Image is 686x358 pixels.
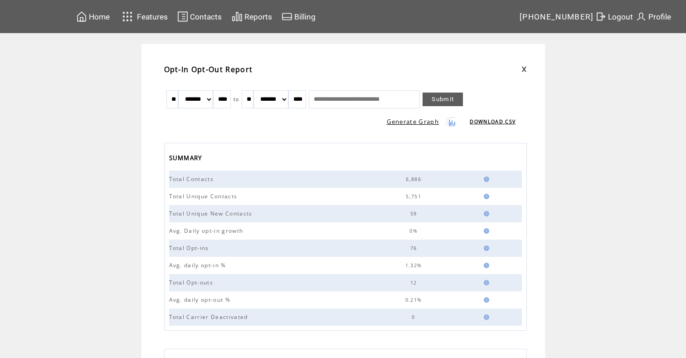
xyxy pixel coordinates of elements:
a: Generate Graph [387,118,439,126]
img: contacts.svg [177,11,188,22]
img: profile.svg [636,11,647,22]
span: 6,886 [406,176,423,182]
span: Logout [608,12,633,21]
span: 5,751 [406,193,423,200]
img: help.gif [481,263,489,268]
span: 0% [409,228,420,234]
a: DOWNLOAD CSV [470,118,516,125]
img: help.gif [481,194,489,199]
span: Total Opt-ins [169,244,211,252]
span: Avg. daily opt-in % [169,261,229,269]
img: help.gif [481,245,489,251]
span: Total Opt-outs [169,279,216,286]
img: help.gif [481,177,489,182]
a: Profile [634,10,672,24]
span: Avg. Daily opt-in growth [169,227,246,235]
img: help.gif [481,228,489,234]
a: Submit [423,93,463,106]
span: 0 [412,314,417,320]
img: creidtcard.svg [282,11,292,22]
span: 1.32% [405,262,424,269]
img: exit.svg [595,11,606,22]
img: help.gif [481,211,489,216]
span: Features [137,12,168,21]
span: SUMMARY [169,152,204,167]
img: chart.svg [232,11,243,22]
a: Home [75,10,111,24]
span: Profile [648,12,671,21]
img: help.gif [481,280,489,285]
a: Billing [280,10,317,24]
span: Total Contacts [169,175,216,183]
a: Reports [230,10,273,24]
a: Features [118,8,170,25]
span: Total Carrier Deactivated [169,313,250,321]
img: home.svg [76,11,87,22]
img: features.svg [120,9,136,24]
span: Contacts [190,12,222,21]
span: Total Unique Contacts [169,192,240,200]
span: 76 [410,245,419,251]
span: [PHONE_NUMBER] [520,12,594,21]
span: 59 [410,211,419,217]
span: Reports [244,12,272,21]
span: 12 [410,280,419,286]
span: 0.21% [405,297,424,303]
span: Billing [294,12,316,21]
span: Home [89,12,110,21]
span: Total Unique New Contacts [169,210,255,217]
span: Avg. daily opt-out % [169,296,233,304]
a: Logout [594,10,634,24]
img: help.gif [481,314,489,320]
img: help.gif [481,297,489,303]
span: Opt-In Opt-Out Report [164,64,253,74]
a: Contacts [176,10,223,24]
span: to [234,96,239,103]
